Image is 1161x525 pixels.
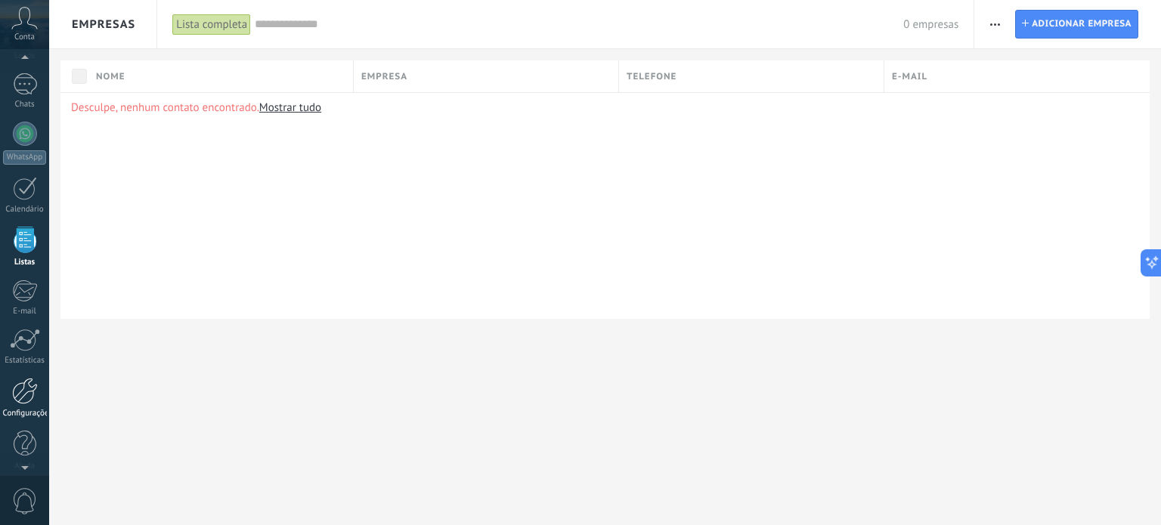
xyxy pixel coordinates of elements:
[14,32,35,42] span: Conta
[172,14,251,36] div: Lista completa
[627,69,676,84] span: Telefone
[3,409,47,418] div: Configurações
[96,69,125,84] span: Nome
[361,69,407,84] span: Empresa
[3,356,47,366] div: Estatísticas
[3,205,47,215] div: Calendário
[3,307,47,317] div: E-mail
[72,17,135,32] span: Empresas
[259,100,321,115] a: Mostrar tudo
[903,17,958,32] span: 0 empresas
[3,258,47,267] div: Listas
[1032,11,1132,38] span: Adicionar empresa
[1015,10,1138,39] a: Adicionar empresa
[3,100,47,110] div: Chats
[3,150,46,165] div: WhatsApp
[71,100,1139,115] p: Desculpe, nenhum contato encontrado.
[892,69,927,84] span: E-mail
[984,10,1006,39] button: Mais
